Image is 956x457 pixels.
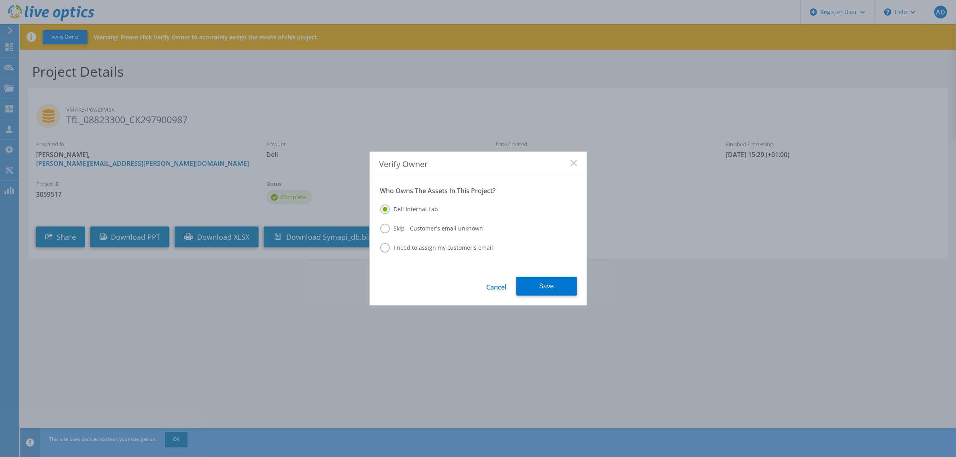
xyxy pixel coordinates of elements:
[380,243,493,253] label: I need to assign my customer's email
[516,277,577,296] button: Save
[380,224,483,233] label: Skip - Customer's email unknown
[380,204,438,214] label: Dell Internal Lab
[379,159,428,169] span: Verify Owner
[380,187,576,195] p: Who Owns The Assets In This Project?
[487,277,507,296] a: Cancel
